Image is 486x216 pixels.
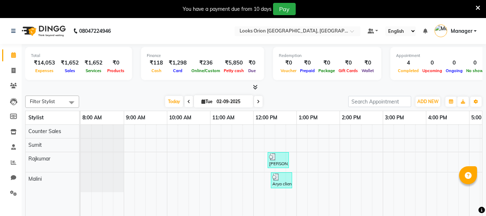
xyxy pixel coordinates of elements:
span: Prepaid [298,68,317,73]
span: Package [317,68,337,73]
span: Services [84,68,103,73]
span: ADD NEW [417,99,439,104]
span: Wallet [360,68,376,73]
span: Rajkumar [28,155,50,162]
span: Due [246,68,258,73]
button: ADD NEW [415,97,440,107]
iframe: chat widget [456,187,479,209]
span: No show [464,68,485,73]
b: 08047224946 [79,21,111,41]
a: 8:00 AM [81,113,104,123]
div: You have a payment due from 10 days [183,5,272,13]
div: ₹14,053 [31,59,58,67]
div: ₹0 [246,59,258,67]
span: Completed [396,68,421,73]
div: ₹5,850 [222,59,246,67]
div: Finance [147,53,258,59]
span: Tue [200,99,214,104]
div: ₹1,298 [166,59,190,67]
span: Online/Custom [190,68,222,73]
div: Arya client, TK02, 12:25 PM-12:55 PM, Eyebrows [272,173,291,187]
div: ₹0 [360,59,376,67]
a: 10:00 AM [167,113,193,123]
div: ₹0 [337,59,360,67]
span: Card [171,68,184,73]
button: Pay [273,3,296,15]
div: ₹1,652 [82,59,105,67]
a: 11:00 AM [210,113,236,123]
span: Malini [28,176,42,182]
div: 0 [464,59,485,67]
span: Manager [451,27,472,35]
span: Sales [63,68,77,73]
span: Ongoing [444,68,464,73]
div: ₹236 [190,59,222,67]
div: ₹0 [279,59,298,67]
span: Stylist [28,114,44,121]
span: Today [165,96,183,107]
img: logo [18,21,68,41]
a: 12:00 PM [254,113,279,123]
span: Gift Cards [337,68,360,73]
a: 2:00 PM [340,113,363,123]
div: [PERSON_NAME] client, TK01, 12:20 PM-12:50 PM, Eyebrows [268,153,288,167]
div: Total [31,53,126,59]
div: ₹0 [105,59,126,67]
div: ₹1,652 [58,59,82,67]
span: Petty cash [222,68,246,73]
input: Search Appointment [348,96,411,107]
span: Upcoming [421,68,444,73]
span: Voucher [279,68,298,73]
a: 4:00 PM [426,113,449,123]
a: 9:00 AM [124,113,147,123]
a: 3:00 PM [383,113,406,123]
div: 0 [444,59,464,67]
div: 0 [421,59,444,67]
span: Expenses [33,68,55,73]
div: 4 [396,59,421,67]
div: ₹0 [317,59,337,67]
span: Filter Stylist [30,98,55,104]
span: Products [105,68,126,73]
div: ₹118 [147,59,166,67]
img: Manager [435,25,447,37]
div: Appointment [396,53,485,59]
span: Sumit [28,142,42,148]
a: 1:00 PM [297,113,319,123]
div: Redemption [279,53,376,59]
span: Counter Sales [28,128,61,135]
span: Cash [150,68,163,73]
div: ₹0 [298,59,317,67]
input: 2025-09-02 [214,96,250,107]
